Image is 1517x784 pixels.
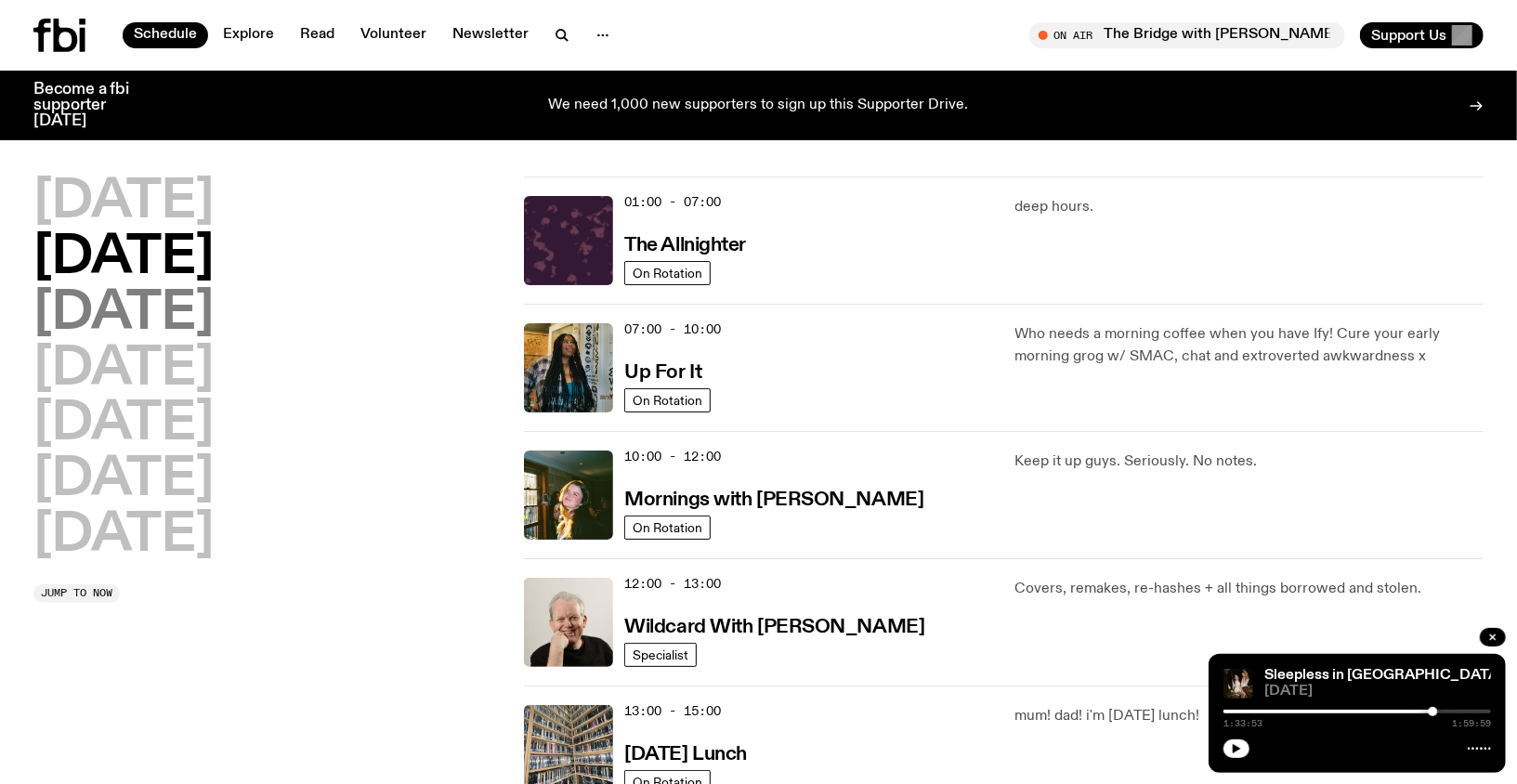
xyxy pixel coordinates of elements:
[624,614,924,637] a: Wildcard With [PERSON_NAME]
[624,193,721,211] span: 01:00 - 07:00
[624,741,747,764] a: [DATE] Lunch
[1015,578,1484,600] p: Covers, remakes, re-hashes + all things borrowed and stolen.
[41,588,112,598] span: Jump to now
[624,320,721,338] span: 07:00 - 10:00
[624,745,747,764] h3: [DATE] Lunch
[1452,719,1491,728] span: 1:59:59
[624,232,746,255] a: The Allnighter
[624,359,701,383] a: Up For It
[624,261,711,285] a: On Rotation
[33,344,214,396] button: [DATE]
[33,584,120,603] button: Jump to now
[624,702,721,720] span: 13:00 - 15:00
[624,388,711,412] a: On Rotation
[524,578,613,667] img: Stuart is smiling charmingly, wearing a black t-shirt against a stark white background.
[624,643,697,667] a: Specialist
[1015,196,1484,218] p: deep hours.
[624,618,924,637] h3: Wildcard With [PERSON_NAME]
[1015,705,1484,727] p: mum! dad! i'm [DATE] lunch!
[349,22,438,48] a: Volunteer
[624,448,721,465] span: 10:00 - 12:00
[1223,669,1253,699] img: Marcus Whale is on the left, bent to his knees and arching back with a gleeful look his face He i...
[1015,451,1484,473] p: Keep it up guys. Seriously. No notes.
[1029,22,1345,48] button: On AirThe Bridge with [PERSON_NAME]
[1223,719,1262,728] span: 1:33:53
[1371,27,1446,44] span: Support Us
[33,454,214,506] button: [DATE]
[33,82,152,129] h3: Become a fbi supporter [DATE]
[1264,668,1503,683] a: Sleepless in [GEOGRAPHIC_DATA]
[212,22,285,48] a: Explore
[1264,685,1491,699] span: [DATE]
[524,323,613,412] img: Ify - a Brown Skin girl with black braided twists, looking up to the side with her tongue stickin...
[549,98,969,114] p: We need 1,000 new supporters to sign up this Supporter Drive.
[633,393,702,407] span: On Rotation
[123,22,208,48] a: Schedule
[624,490,923,510] h3: Mornings with [PERSON_NAME]
[624,363,701,383] h3: Up For It
[633,520,702,534] span: On Rotation
[1015,323,1484,368] p: Who needs a morning coffee when you have Ify! Cure your early morning grog w/ SMAC, chat and extr...
[633,266,702,280] span: On Rotation
[33,176,214,229] button: [DATE]
[441,22,540,48] a: Newsletter
[624,236,746,255] h3: The Allnighter
[633,647,688,661] span: Specialist
[524,451,613,540] img: Freya smiles coyly as she poses for the image.
[624,575,721,593] span: 12:00 - 13:00
[624,487,923,510] a: Mornings with [PERSON_NAME]
[33,232,214,284] button: [DATE]
[289,22,346,48] a: Read
[1360,22,1484,48] button: Support Us
[33,510,214,562] button: [DATE]
[33,288,214,340] button: [DATE]
[33,399,214,451] button: [DATE]
[624,516,711,540] a: On Rotation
